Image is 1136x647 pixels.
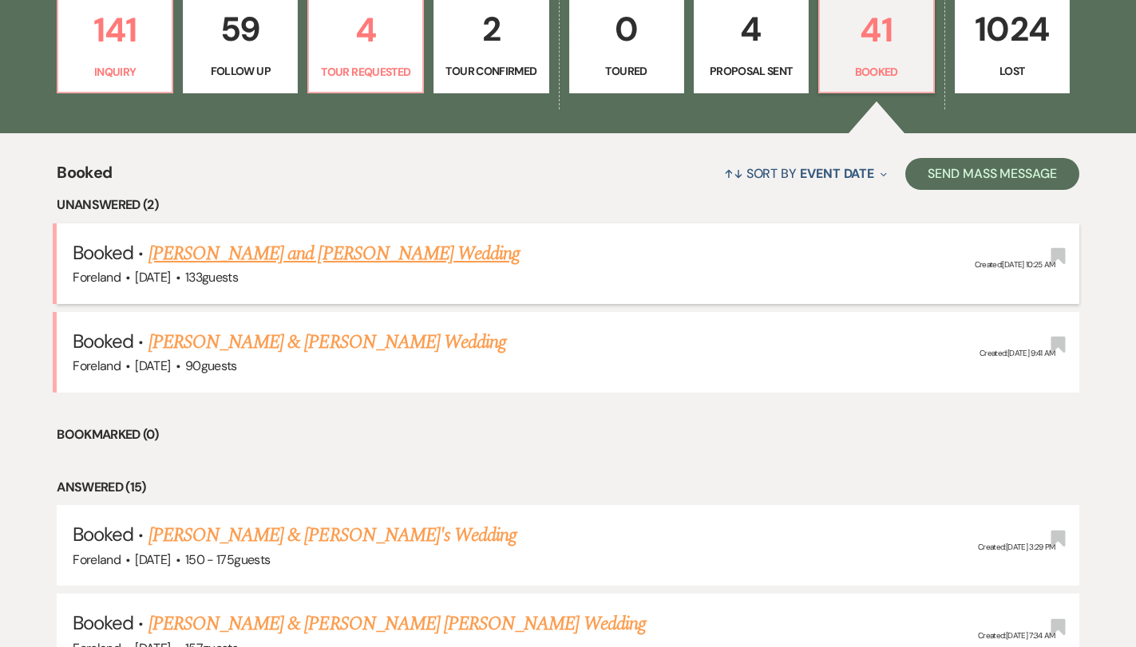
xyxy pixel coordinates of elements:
[580,62,674,80] p: Toured
[73,551,121,568] span: Foreland
[580,2,674,56] p: 0
[193,2,287,56] p: 59
[978,630,1055,641] span: Created: [DATE] 7:34 AM
[965,62,1059,80] p: Lost
[319,63,413,81] p: Tour Requested
[905,158,1079,190] button: Send Mass Message
[829,3,924,57] p: 41
[704,2,798,56] p: 4
[57,424,1079,445] li: Bookmarked (0)
[444,2,538,56] p: 2
[800,165,874,182] span: Event Date
[185,357,237,374] span: 90 guests
[148,328,506,357] a: [PERSON_NAME] & [PERSON_NAME] Wedding
[718,152,893,195] button: Sort By Event Date
[68,63,162,81] p: Inquiry
[980,349,1055,359] span: Created: [DATE] 9:41 AM
[73,329,133,353] span: Booked
[185,269,238,286] span: 133 guests
[704,62,798,80] p: Proposal Sent
[185,551,270,568] span: 150 - 175 guests
[57,195,1079,215] li: Unanswered (2)
[193,62,287,80] p: Follow Up
[724,165,743,182] span: ↑↓
[57,160,112,195] span: Booked
[73,269,121,286] span: Foreland
[68,3,162,57] p: 141
[975,260,1055,270] span: Created: [DATE] 10:25 AM
[73,357,121,374] span: Foreland
[135,269,170,286] span: [DATE]
[135,357,170,374] span: [DATE]
[965,2,1059,56] p: 1024
[319,3,413,57] p: 4
[73,240,133,265] span: Booked
[73,522,133,546] span: Booked
[829,63,924,81] p: Booked
[135,551,170,568] span: [DATE]
[73,610,133,635] span: Booked
[148,610,646,638] a: [PERSON_NAME] & [PERSON_NAME] [PERSON_NAME] Wedding
[444,62,538,80] p: Tour Confirmed
[978,542,1055,552] span: Created: [DATE] 3:29 PM
[57,477,1079,498] li: Answered (15)
[148,521,517,550] a: [PERSON_NAME] & [PERSON_NAME]'s Wedding
[148,239,521,268] a: [PERSON_NAME] and [PERSON_NAME] Wedding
